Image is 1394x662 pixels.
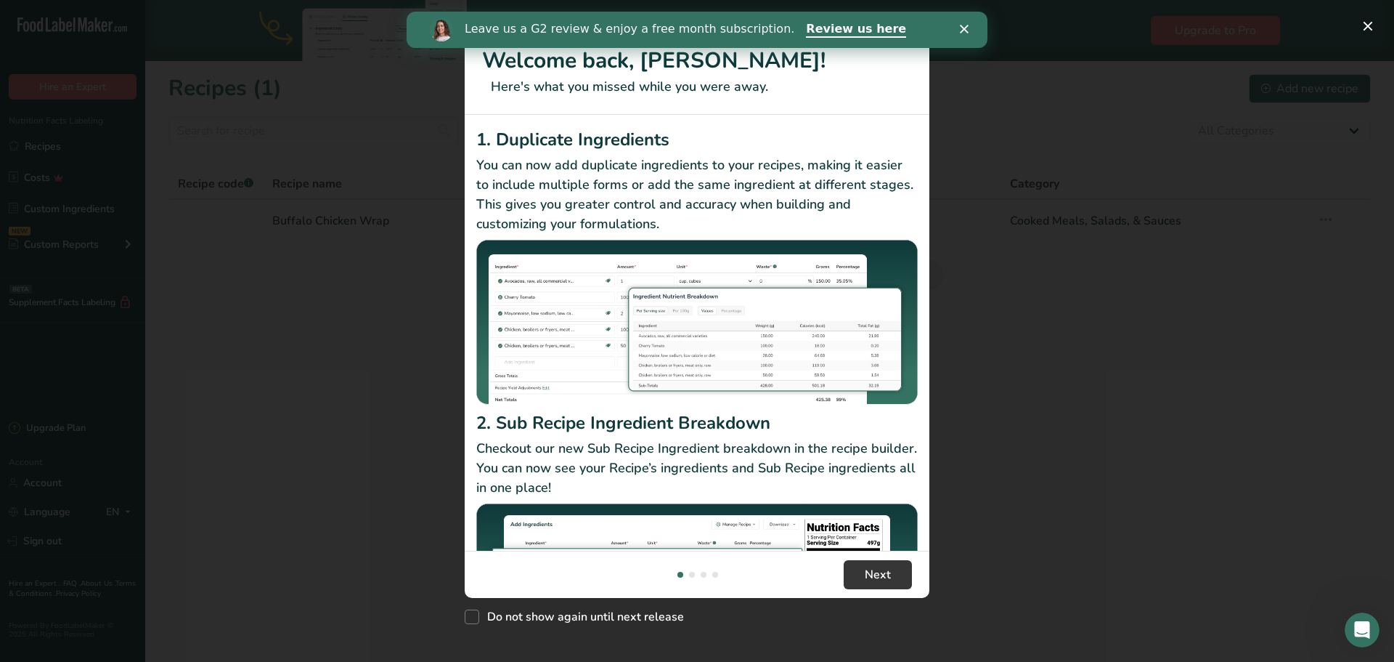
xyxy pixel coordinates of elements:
h2: 1. Duplicate Ingredients [476,126,918,153]
button: Next [844,560,912,589]
span: Next [865,566,891,584]
iframe: Intercom live chat [1345,613,1379,647]
div: Close [553,13,568,22]
p: Here's what you missed while you were away. [482,77,912,97]
h2: 2. Sub Recipe Ingredient Breakdown [476,410,918,436]
span: Do not show again until next release [479,610,684,624]
p: Checkout our new Sub Recipe Ingredient breakdown in the recipe builder. You can now see your Reci... [476,439,918,498]
iframe: Intercom live chat banner [407,12,987,48]
img: Duplicate Ingredients [476,240,918,405]
h1: Welcome back, [PERSON_NAME]! [482,44,912,77]
p: You can now add duplicate ingredients to your recipes, making it easier to include multiple forms... [476,156,918,234]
